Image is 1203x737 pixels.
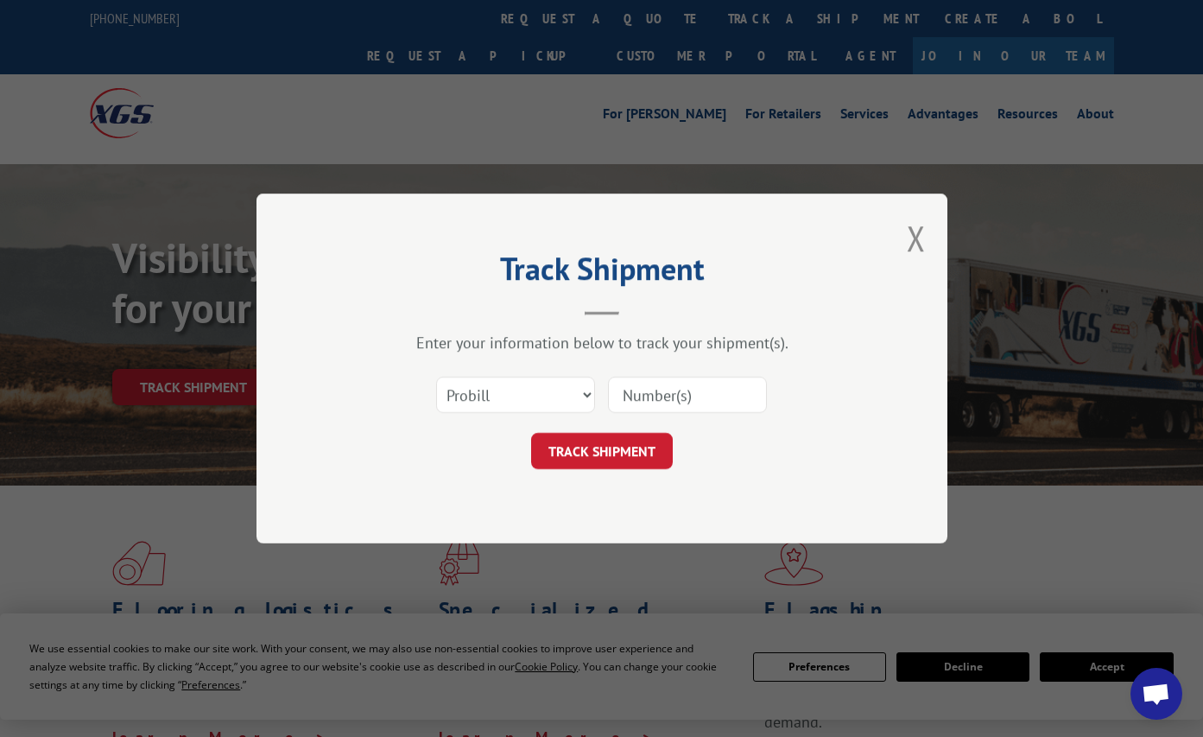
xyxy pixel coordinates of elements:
[343,333,861,353] div: Enter your information below to track your shipment(s).
[907,215,926,261] button: Close modal
[1130,668,1182,720] div: Open chat
[531,433,673,469] button: TRACK SHIPMENT
[343,257,861,289] h2: Track Shipment
[608,377,767,413] input: Number(s)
